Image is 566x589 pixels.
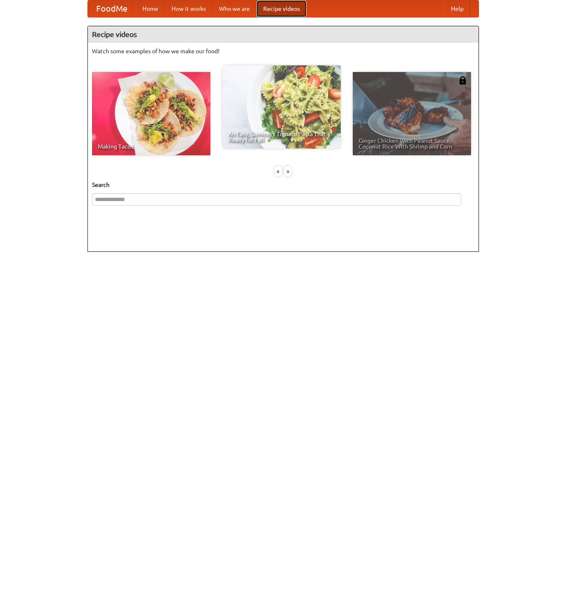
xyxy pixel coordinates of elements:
a: Making Tacos [92,72,210,155]
a: Home [136,0,165,17]
h5: Search [92,181,474,189]
a: Recipe videos [257,0,307,17]
a: FoodMe [88,0,136,17]
div: « [274,166,282,176]
span: An Easy, Summery Tomato Pasta That's Ready for Fall [228,131,335,143]
span: Making Tacos [98,144,204,149]
a: Who we are [212,0,257,17]
div: » [284,166,292,176]
a: How it works [165,0,212,17]
a: Help [444,0,470,17]
h4: Recipe videos [88,26,479,43]
a: An Easy, Summery Tomato Pasta That's Ready for Fall [222,65,341,149]
img: 483408.png [459,76,467,84]
p: Watch some examples of how we make our food! [92,47,474,55]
